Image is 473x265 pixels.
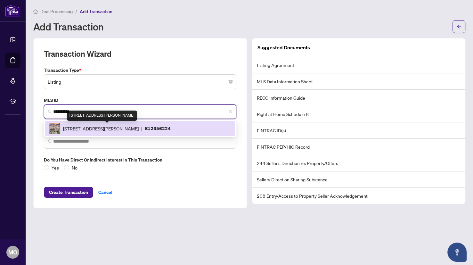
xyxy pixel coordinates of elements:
h1: Add Transaction [33,21,104,32]
h2: Transaction Wizard [44,49,111,59]
li: Sellers Direction Sharing Substance [252,171,465,188]
li: FINTRAC ID(s) [252,122,465,139]
span: Listing [48,76,232,88]
img: search_icon [48,110,52,113]
span: Yes [49,164,61,171]
div: [STREET_ADDRESS][PERSON_NAME] [67,111,137,121]
li: 208 Entry/Access to Property Seller Acknowledgement [252,188,465,204]
span: [STREET_ADDRESS][PERSON_NAME] [63,125,139,132]
li: RECO Information Guide [252,90,465,106]
button: Cancel [93,187,118,198]
span: MO [8,248,17,257]
span: home [33,9,38,14]
img: logo [5,5,20,17]
span: Create Transaction [49,187,88,197]
img: search_icon [48,139,52,143]
span: Cancel [98,187,112,197]
button: Create Transaction [44,187,93,198]
article: Suggested Documents [257,44,310,52]
li: FINTRAC PEP/HIO Record [252,139,465,155]
li: Listing Agreement [252,57,465,73]
li: 244 Seller’s Direction re: Property/Offers [252,155,465,171]
button: Open asap [447,243,467,262]
span: close [229,110,232,113]
span: Deal Processing [40,9,73,14]
label: Transaction Type [44,67,236,74]
img: IMG-E12356224_1.jpg [49,123,60,134]
span: | [141,125,143,132]
label: MLS ID [44,97,236,104]
span: No [69,164,80,171]
label: Do you have direct or indirect interest in this transaction [44,156,236,163]
li: MLS Data Information Sheet [252,73,465,90]
li: / [75,8,77,15]
li: Right at Home Schedule B [252,106,465,122]
span: close-circle [229,80,232,84]
span: arrow-left [457,24,461,29]
span: Add Transaction [80,9,112,14]
p: E12356224 [145,125,171,132]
